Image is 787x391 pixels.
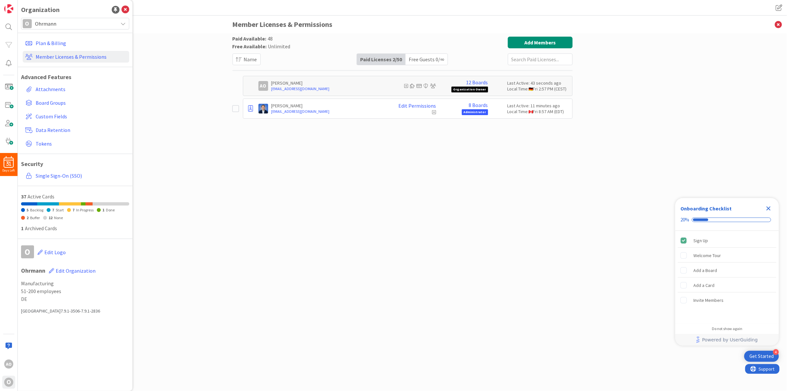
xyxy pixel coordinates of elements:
[233,35,267,42] span: Paid Available:
[30,215,40,220] span: Buffer
[14,1,29,9] span: Support
[4,378,13,387] div: O
[678,293,776,307] div: Invite Members is incomplete.
[233,53,261,65] button: Name
[21,160,129,168] h1: Security
[21,193,26,200] span: 37
[56,207,64,212] span: Start
[23,170,129,182] a: Single Sign-On (SSO)
[27,207,29,212] span: 5
[399,103,436,109] a: Edit Permissions
[35,19,115,28] span: Ohrmann
[508,86,569,92] div: Local Time: Fri 2:57 PM (CEST)
[23,83,129,95] a: Attachments
[678,248,776,263] div: Welcome Tour is incomplete.
[6,161,11,166] span: 31
[36,140,127,148] span: Tokens
[271,80,384,86] p: [PERSON_NAME]
[102,207,104,212] span: 1
[49,264,96,278] button: Edit Organization
[76,207,94,212] span: In Progress
[508,37,573,48] button: Add Members
[21,287,129,295] span: 51-200 employees
[466,79,488,85] a: 12 Boards
[744,351,779,362] div: Open Get Started checklist, remaining modules: 4
[675,231,779,322] div: Checklist items
[693,252,721,259] div: Welcome Tour
[233,43,267,50] span: Free Available:
[21,295,129,303] span: DE
[21,264,129,278] h1: Ohrmann
[23,124,129,136] a: Data Retention
[508,80,569,86] div: Last Active: 43 seconds ago
[49,215,52,220] span: 12
[106,207,115,212] span: Done
[763,203,774,214] div: Close Checklist
[233,16,573,33] h3: Member Licenses & Permissions
[680,205,732,212] div: Onboarding Checklist
[258,81,268,91] div: AO
[678,263,776,278] div: Add a Board is incomplete.
[27,215,29,220] span: 2
[36,126,127,134] span: Data Retention
[508,53,573,65] input: Search Paid Licenses...
[693,237,708,244] div: Sign Up
[36,99,127,107] span: Board Groups
[678,278,776,292] div: Add a Card is incomplete.
[712,326,742,331] div: Do not show again
[23,138,129,149] a: Tokens
[52,207,54,212] span: 7
[268,35,273,42] span: 48
[54,215,63,220] span: None
[749,353,774,360] div: Get Started
[30,207,43,212] span: Backlog
[21,5,60,15] div: Organization
[23,37,129,49] a: Plan & Billing
[36,113,127,120] span: Custom Fields
[244,55,257,63] span: Name
[773,349,779,355] div: 4
[73,207,74,212] span: 7
[258,104,268,113] img: DP
[21,245,34,258] div: O
[675,334,779,346] div: Footer
[23,51,129,63] a: Member Licenses & Permissions
[271,103,384,109] p: [PERSON_NAME]
[405,54,448,65] div: Free Guests 0 / ∞
[268,43,291,50] span: Unlimited
[529,88,533,91] img: de.png
[23,111,129,122] a: Custom Fields
[21,225,24,231] span: 1
[693,281,714,289] div: Add a Card
[678,233,776,248] div: Sign Up is complete.
[462,109,488,115] span: Administrator
[508,103,569,109] div: Last Active: 11 minutes ago
[680,217,774,223] div: Checklist progress: 20%
[37,245,66,259] button: Edit Logo
[4,4,13,13] img: Visit kanbanzone.com
[23,97,129,109] a: Board Groups
[469,102,488,108] a: 8 Boards
[23,19,32,28] div: O
[357,54,405,65] div: Paid Licenses 2 / 50
[271,86,384,92] a: [EMAIL_ADDRESS][DOMAIN_NAME]
[693,296,724,304] div: Invite Members
[451,87,488,92] span: Organization Owner
[679,334,776,346] a: Powered by UserGuiding
[675,198,779,346] div: Checklist Container
[21,224,129,232] div: Archived Cards
[529,110,533,113] img: ca.png
[21,279,129,287] span: Manufacturing
[4,360,13,369] div: AO
[21,308,129,314] div: [GEOGRAPHIC_DATA] 7.9.1-3506-7.9.1-2836
[693,267,717,274] div: Add a Board
[508,109,569,114] div: Local Time: Fri 8:57 AM (EDT)
[44,249,66,255] span: Edit Logo
[680,217,689,223] div: 20%
[702,336,758,344] span: Powered by UserGuiding
[21,74,129,81] h1: Advanced Features
[21,193,129,200] div: Active Cards
[56,267,96,274] span: Edit Organization
[271,109,384,114] a: [EMAIL_ADDRESS][DOMAIN_NAME]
